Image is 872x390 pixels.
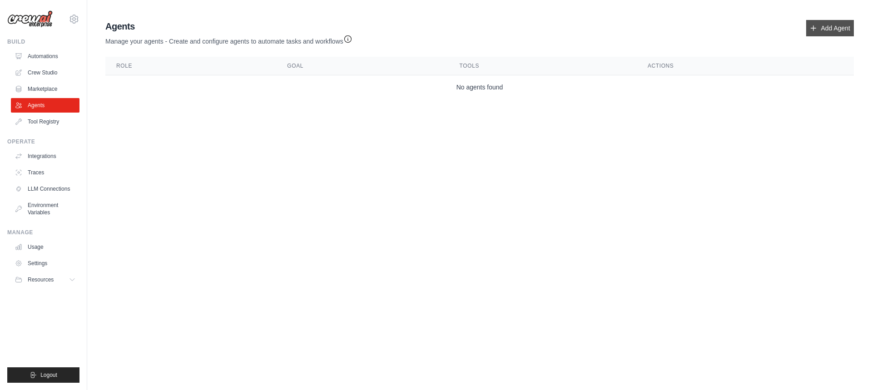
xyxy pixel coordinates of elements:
span: Resources [28,276,54,283]
h2: Agents [105,20,352,33]
th: Role [105,57,276,75]
td: No agents found [105,75,854,99]
th: Tools [449,57,637,75]
th: Goal [276,57,448,75]
a: Automations [11,49,79,64]
a: Crew Studio [11,65,79,80]
div: Manage [7,229,79,236]
a: LLM Connections [11,182,79,196]
a: Agents [11,98,79,113]
img: Logo [7,10,53,28]
a: Add Agent [806,20,854,36]
span: Logout [40,371,57,379]
a: Environment Variables [11,198,79,220]
p: Manage your agents - Create and configure agents to automate tasks and workflows [105,33,352,46]
a: Traces [11,165,79,180]
a: Settings [11,256,79,271]
div: Build [7,38,79,45]
button: Resources [11,272,79,287]
button: Logout [7,367,79,383]
div: Operate [7,138,79,145]
a: Integrations [11,149,79,163]
th: Actions [637,57,854,75]
a: Usage [11,240,79,254]
a: Tool Registry [11,114,79,129]
a: Marketplace [11,82,79,96]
